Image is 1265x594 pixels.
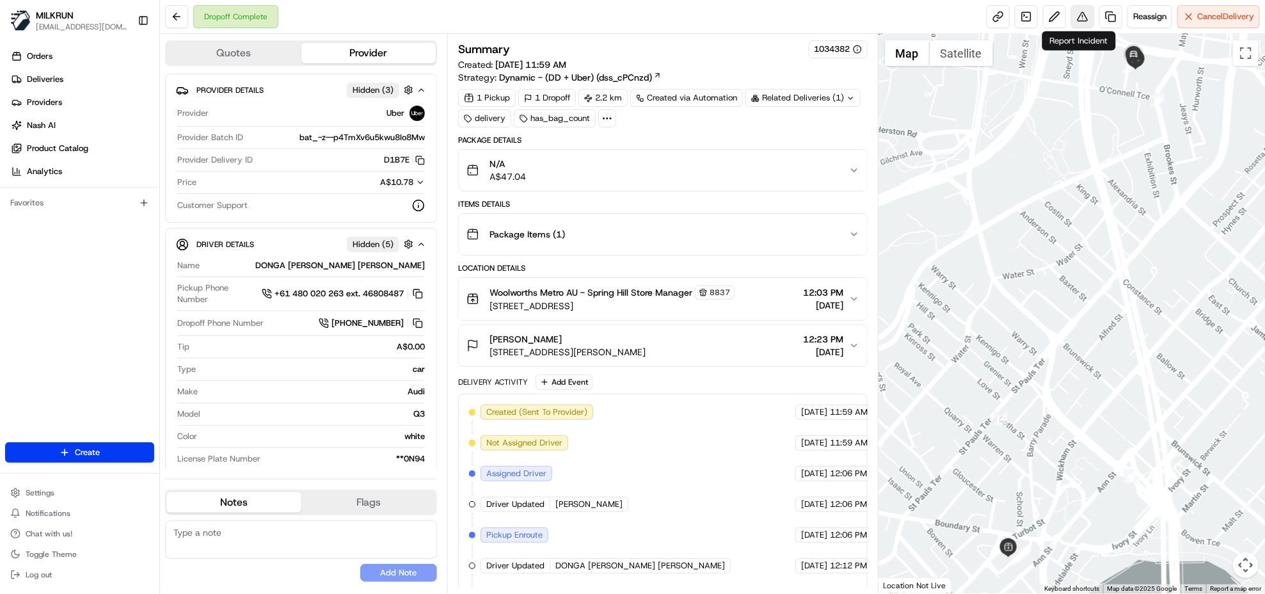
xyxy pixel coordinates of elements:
[499,71,652,84] span: Dynamic - (DD + Uber) (dss_cPCnzd)
[176,234,426,255] button: Driver DetailsHidden (5)
[5,566,154,584] button: Log out
[177,154,253,166] span: Provider Delivery ID
[5,484,154,502] button: Settings
[801,468,827,479] span: [DATE]
[801,499,827,510] span: [DATE]
[459,325,867,366] button: [PERSON_NAME][STREET_ADDRESS][PERSON_NAME]12:23 PM[DATE]
[555,560,725,572] span: DONGA [PERSON_NAME] [PERSON_NAME]
[486,468,546,479] span: Assigned Driver
[1133,11,1166,22] span: Reassign
[804,333,844,346] span: 12:23 PM
[177,453,260,465] span: License Plate Number
[196,239,254,250] span: Driver Details
[177,282,257,305] span: Pickup Phone Number
[804,286,844,299] span: 12:03 PM
[205,260,425,271] div: DONGA [PERSON_NAME] [PERSON_NAME]
[489,286,692,299] span: Woolworths Metro AU - Spring Hill Store Manager
[930,40,993,66] button: Show satellite imagery
[486,529,543,541] span: Pickup Enroute
[166,43,301,63] button: Quotes
[458,58,566,71] span: Created:
[1177,5,1260,28] button: CancelDelivery
[1124,469,1138,483] div: 8
[177,200,248,211] span: Customer Support
[319,316,425,330] a: [PHONE_NUMBER]
[205,408,425,420] div: Q3
[203,386,425,397] div: Audi
[1014,546,1028,560] div: 12
[1233,40,1259,66] button: Toggle fullscreen view
[177,177,196,188] span: Price
[5,46,159,67] a: Orders
[380,177,413,188] span: A$10.78
[26,570,52,580] span: Log out
[518,89,576,107] div: 1 Dropoff
[801,529,827,541] span: [DATE]
[177,364,196,375] span: Type
[745,89,861,107] div: Related Deliveries (1)
[630,89,743,107] div: Created via Automation
[489,300,735,312] span: [STREET_ADDRESS]
[5,69,159,90] a: Deliveries
[536,374,593,390] button: Add Event
[879,577,952,593] div: Location Not Live
[5,138,159,159] a: Product Catalog
[1044,584,1099,593] button: Keyboard shortcuts
[882,577,924,593] img: Google
[312,177,425,188] button: A$10.78
[5,5,132,36] button: MILKRUNMILKRUN[EMAIL_ADDRESS][DOMAIN_NAME]
[274,288,404,300] span: +61 480 020 263 ext. 46808487
[458,109,511,127] div: delivery
[36,9,74,22] button: MILKRUN
[262,287,425,301] button: +61 480 020 263 ext. 46808487
[202,431,425,442] div: white
[495,59,566,70] span: [DATE] 11:59 AM
[458,44,510,55] h3: Summary
[1017,544,1031,558] div: 11
[458,377,528,387] div: Delivery Activity
[1150,93,1165,107] div: 16
[486,406,587,418] span: Created (Sent To Provider)
[830,560,889,572] span: 12:12 PM AEST
[5,193,154,213] div: Favorites
[815,44,862,55] button: 1034382
[5,92,159,113] a: Providers
[1210,585,1261,592] a: Report a map error
[27,143,88,154] span: Product Catalog
[347,236,417,252] button: Hidden (5)
[26,529,72,539] span: Chat with us!
[459,150,867,191] button: N/AA$47.04
[710,287,730,298] span: 8837
[177,341,189,353] span: Tip
[459,278,867,320] button: Woolworths Metro AU - Spring Hill Store Manager8837[STREET_ADDRESS]12:03 PM[DATE]
[489,157,526,170] span: N/A
[458,71,662,84] div: Strategy:
[458,263,868,273] div: Location Details
[804,299,844,312] span: [DATE]
[201,364,425,375] div: car
[5,525,154,543] button: Chat with us!
[5,545,154,563] button: Toggle Theme
[75,447,100,458] span: Create
[10,10,31,31] img: MILKRUN
[5,161,159,182] a: Analytics
[804,346,844,358] span: [DATE]
[353,84,394,96] span: Hidden ( 3 )
[27,166,62,177] span: Analytics
[195,341,425,353] div: A$0.00
[830,406,890,418] span: 11:59 AM AEST
[499,71,662,84] a: Dynamic - (DD + Uber) (dss_cPCnzd)
[5,504,154,522] button: Notifications
[1184,585,1202,592] a: Terms
[166,492,301,513] button: Notes
[5,442,154,463] button: Create
[386,108,404,119] span: Uber
[176,79,426,100] button: Provider DetailsHidden (3)
[301,43,436,63] button: Provider
[26,549,77,559] span: Toggle Theme
[26,488,54,498] span: Settings
[885,40,930,66] button: Show street map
